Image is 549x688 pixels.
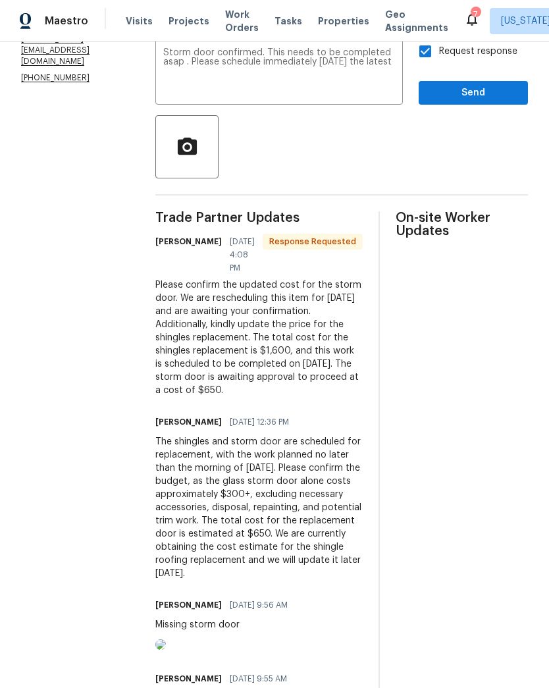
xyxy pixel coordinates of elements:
[126,14,153,28] span: Visits
[225,8,259,34] span: Work Orders
[163,48,395,94] textarea: Storm door confirmed. This needs to be completed asap . Please schedule immediately [DATE] the la...
[155,672,222,685] h6: [PERSON_NAME]
[169,14,209,28] span: Projects
[274,16,302,26] span: Tasks
[396,211,528,238] span: On-site Worker Updates
[155,435,363,580] div: The shingles and storm door are scheduled for replacement, with the work planned no later than th...
[155,278,363,397] div: Please confirm the updated cost for the storm door. We are rescheduling this item for [DATE] and ...
[230,672,287,685] span: [DATE] 9:55 AM
[419,81,528,105] button: Send
[318,14,369,28] span: Properties
[230,598,288,612] span: [DATE] 9:56 AM
[155,618,296,631] div: Missing storm door
[230,235,255,275] span: [DATE] 4:08 PM
[155,235,222,248] h6: [PERSON_NAME]
[439,45,517,59] span: Request response
[385,8,448,34] span: Geo Assignments
[264,235,361,248] span: Response Requested
[471,8,480,21] div: 7
[155,211,363,225] span: Trade Partner Updates
[429,85,517,101] span: Send
[155,415,222,429] h6: [PERSON_NAME]
[230,415,289,429] span: [DATE] 12:36 PM
[155,598,222,612] h6: [PERSON_NAME]
[45,14,88,28] span: Maestro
